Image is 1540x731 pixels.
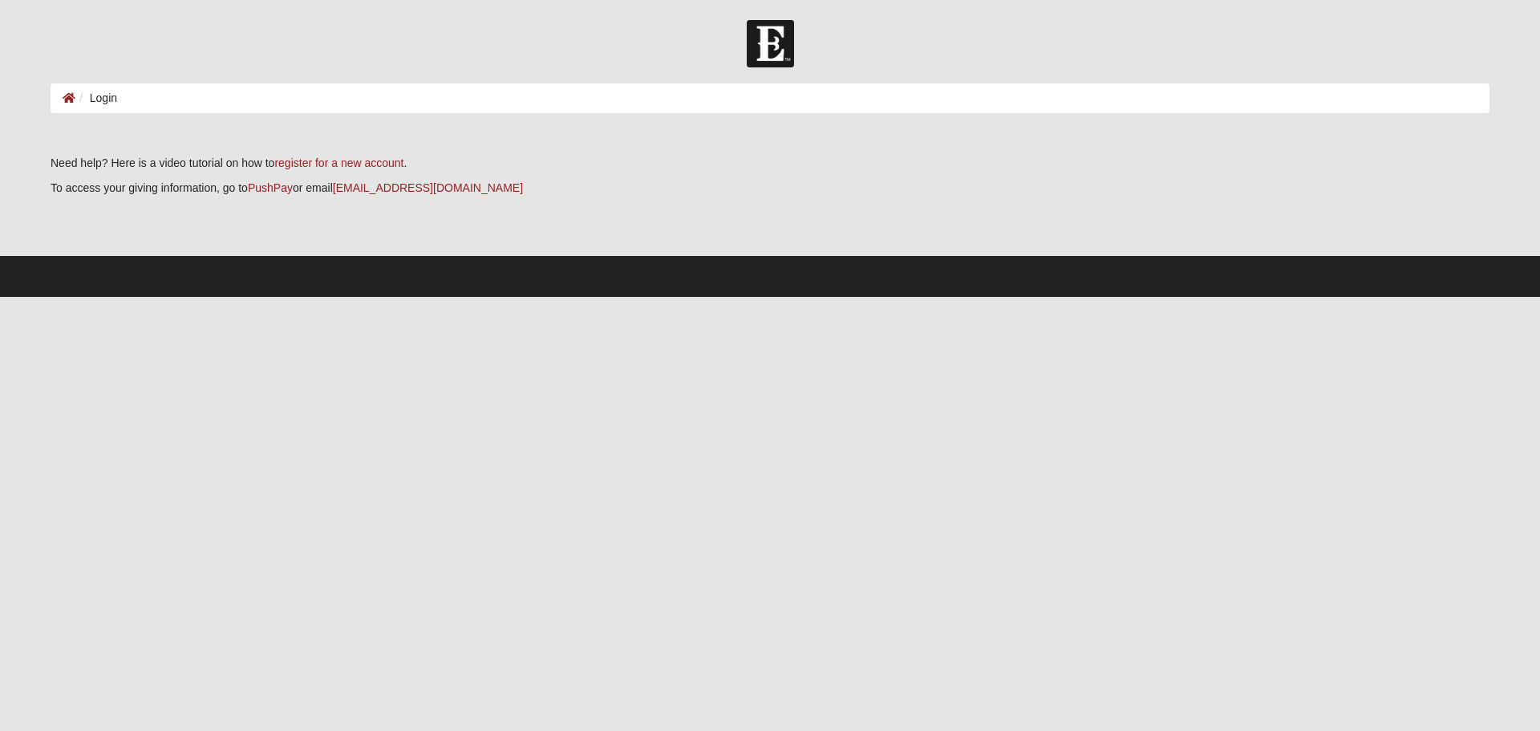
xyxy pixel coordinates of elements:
[248,181,293,194] a: PushPay
[747,20,794,67] img: Church of Eleven22 Logo
[333,181,523,194] a: [EMAIL_ADDRESS][DOMAIN_NAME]
[75,90,117,107] li: Login
[51,155,1489,172] p: Need help? Here is a video tutorial on how to .
[274,156,403,169] a: register for a new account
[51,180,1489,197] p: To access your giving information, go to or email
